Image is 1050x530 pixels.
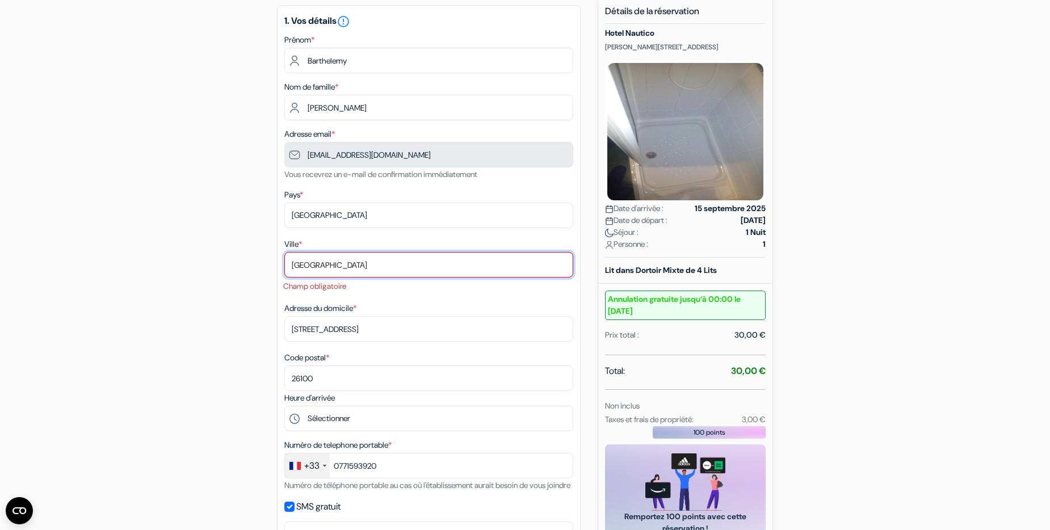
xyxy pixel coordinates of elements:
p: [PERSON_NAME][STREET_ADDRESS] [605,43,766,52]
b: Lit dans Dortoir Mixte de 4 Lits [605,265,717,275]
span: Séjour : [605,226,639,238]
small: Non inclus [605,401,640,411]
span: Total: [605,364,625,378]
label: Code postal [284,352,329,364]
small: Annulation gratuite jusqu’à 00:00 le [DATE] [605,291,766,320]
strong: 1 Nuit [746,226,766,238]
input: 6 12 34 56 78 [284,453,573,478]
i: error_outline [337,15,350,28]
label: Adresse email [284,128,335,140]
small: Numéro de téléphone portable au cas où l'établissement aurait besoin de vous joindre [284,480,570,490]
button: Ouvrir le widget CMP [6,497,33,524]
label: Nom de famille [284,81,338,93]
strong: 30,00 € [731,365,766,377]
strong: 15 septembre 2025 [695,203,766,214]
img: calendar.svg [605,205,614,213]
input: Entrez votre prénom [284,48,573,73]
div: +33 [304,459,320,473]
img: user_icon.svg [605,241,614,249]
img: calendar.svg [605,217,614,225]
input: Entrer adresse e-mail [284,142,573,167]
a: error_outline [337,15,350,27]
label: Ville [284,238,302,250]
input: Entrer le nom de famille [284,95,573,120]
span: 100 points [694,427,725,438]
li: Champ obligatoire [283,281,573,292]
strong: 1 [763,238,766,250]
label: Numéro de telephone portable [284,439,392,451]
small: 3,00 € [742,414,766,424]
div: 30,00 € [734,329,766,341]
div: France: +33 [285,453,330,478]
img: gift_card_hero_new.png [645,453,725,511]
label: Heure d'arrivée [284,392,335,404]
h5: Détails de la réservation [605,6,766,24]
strong: [DATE] [741,214,766,226]
div: Prix total : [605,329,639,341]
span: Personne : [605,238,648,250]
label: Prénom [284,34,314,46]
label: Adresse du domicile [284,302,356,314]
span: Date de départ : [605,214,667,226]
h5: Hotel Nautico [605,28,766,38]
span: Date d'arrivée : [605,203,663,214]
img: moon.svg [605,229,614,237]
label: SMS gratuit [296,499,341,515]
label: Pays [284,189,303,201]
small: Vous recevrez un e-mail de confirmation immédiatement [284,169,477,179]
small: Taxes et frais de propriété: [605,414,694,424]
h5: 1. Vos détails [284,15,573,28]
